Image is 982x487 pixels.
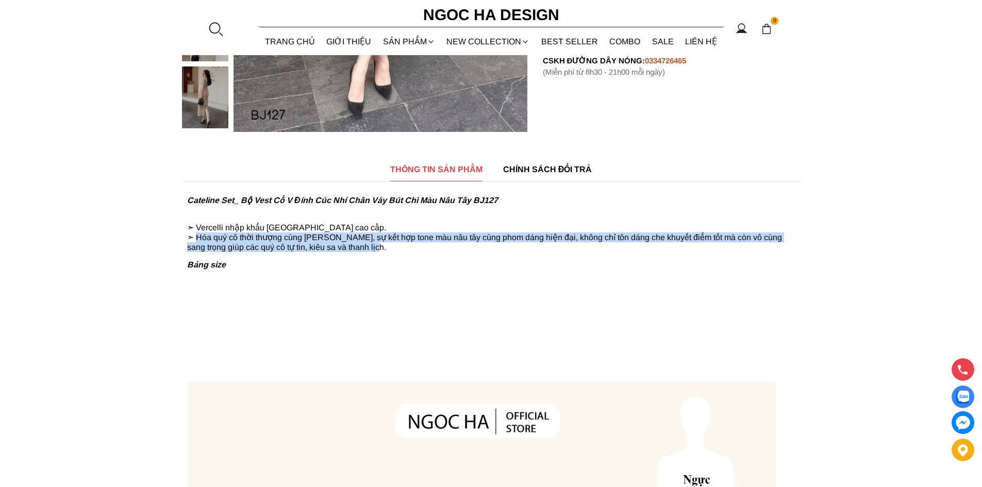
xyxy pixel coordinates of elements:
[604,28,646,55] a: Combo
[646,28,680,55] a: SALE
[187,260,226,269] strong: Bảng size
[503,163,592,176] span: CHÍNH SÁCH ĐỔI TRẢ
[187,196,498,205] strong: Cateline Set_ Bộ Vest Cổ V Đính Cúc Nhí Chân Váy Bút Chì Màu Nâu Tây BJ127
[536,28,604,55] a: BEST SELLER
[952,411,974,434] a: messenger
[321,28,377,55] a: GIỚI THIỆU
[543,56,645,65] font: cskh đường dây nóng:
[187,213,795,252] p: ➣ Vercelli nhập khẩu [GEOGRAPHIC_DATA] cao cấp. ➣ Hóa quý cô thời thượng cùng [PERSON_NAME], sự k...
[414,3,569,27] a: Ngoc Ha Design
[259,28,321,55] a: TRANG CHỦ
[543,68,665,76] font: (Miễn phí từ 8h30 - 21h00 mỗi ngày)
[679,28,723,55] a: LIÊN HỆ
[390,163,482,176] span: THÔNG TIN SẢN PHẨM
[952,385,974,408] a: Display image
[956,391,969,404] img: Display image
[771,17,779,25] span: 0
[377,28,441,55] div: SẢN PHẨM
[761,23,772,35] img: img-CART-ICON-ksit0nf1
[441,28,536,55] a: NEW COLLECTION
[645,56,686,65] font: 0334726465
[182,66,228,128] img: Cateline Set_ Bộ Vest Cổ V Đính Cúc Nhí Chân Váy Bút Chì BJ127_mini_6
